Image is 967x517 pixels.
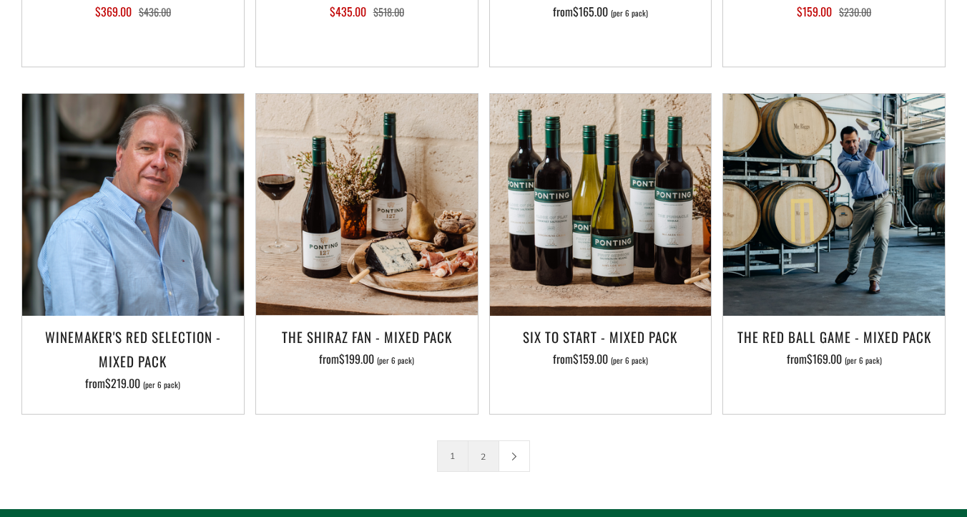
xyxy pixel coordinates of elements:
[339,350,374,367] span: $199.00
[553,3,648,20] span: from
[730,324,938,349] h3: The Red Ball Game - Mixed Pack
[377,357,414,364] span: (per 6 pack)
[143,381,180,389] span: (per 6 pack)
[319,350,414,367] span: from
[490,324,712,396] a: Six To Start - Mixed Pack from$159.00 (per 6 pack)
[85,375,180,392] span: from
[256,324,478,396] a: The Shiraz Fan - Mixed Pack from$199.00 (per 6 pack)
[845,357,882,364] span: (per 6 pack)
[497,324,705,349] h3: Six To Start - Mixed Pack
[797,3,832,20] span: $159.00
[22,324,244,396] a: Winemaker's Red Selection - Mixed Pack from$219.00 (per 6 pack)
[553,350,648,367] span: from
[787,350,882,367] span: from
[839,4,871,19] span: $230.00
[139,4,171,19] span: $436.00
[573,3,608,20] span: $165.00
[105,375,140,392] span: $219.00
[263,324,471,349] h3: The Shiraz Fan - Mixed Pack
[611,357,648,364] span: (per 6 pack)
[573,350,608,367] span: $159.00
[437,440,468,472] span: 1
[807,350,842,367] span: $169.00
[723,324,945,396] a: The Red Ball Game - Mixed Pack from$169.00 (per 6 pack)
[95,3,132,20] span: $369.00
[330,3,366,20] span: $435.00
[468,441,499,471] a: 2
[611,9,648,17] span: (per 6 pack)
[29,324,237,373] h3: Winemaker's Red Selection - Mixed Pack
[373,4,404,19] span: $518.00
